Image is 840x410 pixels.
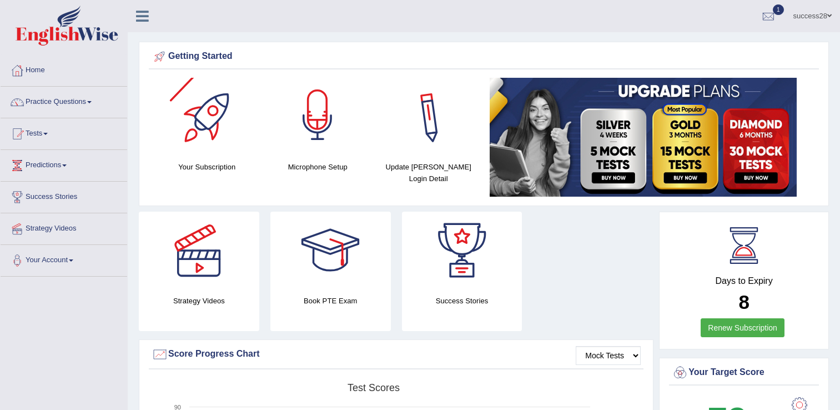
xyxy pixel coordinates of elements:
[1,213,127,241] a: Strategy Videos
[157,161,257,173] h4: Your Subscription
[1,150,127,178] a: Predictions
[152,346,641,363] div: Score Progress Chart
[1,87,127,114] a: Practice Questions
[773,4,784,15] span: 1
[270,295,391,307] h4: Book PTE Exam
[268,161,368,173] h4: Microphone Setup
[490,78,797,197] img: small5.jpg
[402,295,522,307] h4: Success Stories
[1,245,127,273] a: Your Account
[139,295,259,307] h4: Strategy Videos
[672,276,816,286] h4: Days to Expiry
[738,291,749,313] b: 8
[152,48,816,65] div: Getting Started
[672,364,816,381] div: Your Target Score
[701,318,784,337] a: Renew Subscription
[1,55,127,83] a: Home
[1,118,127,146] a: Tests
[348,382,400,393] tspan: Test scores
[1,182,127,209] a: Success Stories
[379,161,479,184] h4: Update [PERSON_NAME] Login Detail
